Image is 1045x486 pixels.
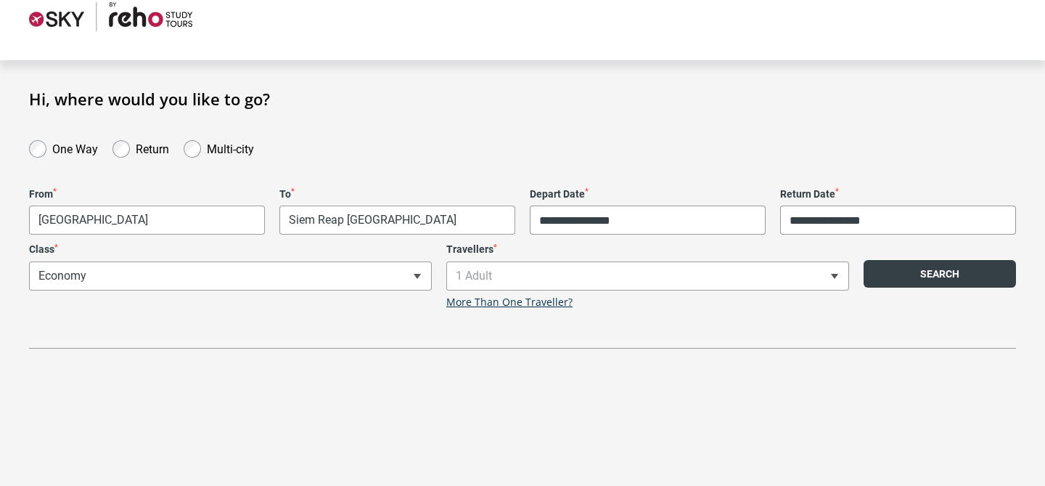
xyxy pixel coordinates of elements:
label: To [279,188,515,201]
label: Return Date [780,188,1016,201]
span: Phnom Penh, Cambodia [30,206,264,234]
span: 1 Adult [446,262,849,291]
label: Return [136,139,169,156]
span: Phnom Penh, Cambodia [29,206,265,235]
span: Siem Reap, Cambodia [280,206,515,234]
label: Depart Date [530,188,766,201]
span: Siem Reap, Cambodia [279,206,515,235]
label: One Way [52,139,98,156]
button: Search [864,260,1016,288]
span: Economy [29,262,432,291]
label: Class [29,243,432,256]
span: 1 Adult [447,262,848,290]
label: Travellers [446,243,849,256]
label: From [29,188,265,201]
span: Economy [30,262,431,290]
a: More Than One Traveller? [446,296,573,309]
h1: Hi, where would you like to go? [29,89,1016,108]
label: Multi-city [207,139,254,156]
